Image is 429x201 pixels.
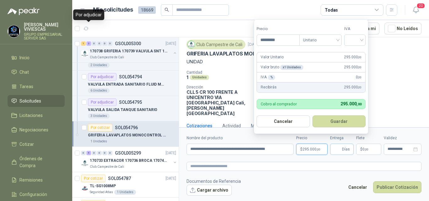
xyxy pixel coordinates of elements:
p: 1 [187,75,188,80]
a: Inicio [8,52,65,64]
p: Documentos de Referencia [187,178,241,185]
span: ,00 [358,76,361,79]
a: Chat [8,66,65,78]
span: Órdenes de Compra [19,155,59,169]
p: GRIFERIA LAVAPLATOS MONOCONTROL VERA - GRIVAL [88,132,166,138]
span: search [165,8,169,12]
button: Guardar [312,115,366,127]
img: Company Logo [188,41,195,48]
p: UNIDAD [187,58,421,65]
p: Recibirás [261,84,277,90]
div: Por adjudicar [73,9,104,20]
span: ,00 [317,148,320,151]
button: Publicar Cotización [373,181,421,193]
label: Entrega [330,135,354,141]
button: Cargar archivo [187,185,232,196]
div: 0 [102,41,107,46]
div: 0 [102,151,107,155]
p: Cantidad [187,70,269,75]
p: TL-SG1008MP [90,183,116,189]
div: 0 [81,151,86,155]
p: Club Campestre de Cali [90,55,124,60]
label: Nombre del producto [187,135,294,141]
p: [DATE] [166,176,176,182]
p: VALVULA ENTRADA SANITARIO FLUID MASTER GRIVAL [88,82,166,87]
span: 0 [356,74,361,80]
div: 3 [86,41,91,46]
span: Cotizar [19,141,34,148]
p: Valor bruto [261,64,303,70]
p: [DATE] [166,41,176,47]
div: Por adjudicar [88,98,117,106]
div: 1 Unidades [114,190,136,195]
a: Cotizar [8,138,65,150]
span: 18669 [138,6,156,14]
p: Dirección [187,85,256,89]
div: 3 Unidades [88,114,110,119]
p: [DATE] [166,150,176,156]
div: 6 Unidades [88,88,110,93]
span: 0 [362,147,368,151]
span: Inicio [19,54,30,61]
p: [PERSON_NAME] VIVIESCAS [24,23,65,31]
a: Órdenes de Compra [8,153,65,172]
p: Valor Unitario [261,54,284,60]
img: Company Logo [81,50,89,57]
a: Por cotizarSOL054787[DATE] Company LogoTL-SG1008MPSeguridad Atlas1 Unidades [72,172,179,198]
button: Cancelar [257,115,310,127]
p: GRIFERIA LAVAPLATOS MONOCONTROL VERA - GRIVAL [187,50,323,57]
span: ,00 [356,102,361,106]
p: 170738 GRIFERIA 170739 VALVULA SNT 170742 VALVULA [90,48,168,54]
div: 0 [108,151,112,155]
span: Días [342,144,350,155]
button: Cancelar [345,181,371,193]
span: 295.000 [344,84,361,90]
img: Company Logo [81,159,89,167]
div: 0 [92,151,96,155]
div: 2 Unidades [88,63,110,68]
div: 0 [92,41,96,46]
a: 1 3 0 0 0 0 GSOL005300[DATE] Company Logo170738 GRIFERIA 170739 VALVULA SNT 170742 VALVULAClub Ca... [81,40,177,60]
p: Club Campestre de Cali [90,164,124,169]
div: Mensajes [251,122,270,129]
a: Remisiones [8,174,65,186]
span: Configuración [19,191,47,198]
div: Club Campestre de Cali [187,40,245,49]
p: Seguridad Atlas [90,190,113,195]
span: Tareas [19,83,33,90]
p: 170733 EXTRACOR 170736 BROCA 170743 PORTACAND [90,158,168,164]
div: Actividad [222,122,241,129]
p: SOL054795 [119,100,142,104]
a: 0 5 0 0 0 0 GSOL005299[DATE] Company Logo170733 EXTRACOR 170736 BROCA 170743 PORTACANDClub Campes... [81,149,177,169]
p: IVA [261,74,275,80]
div: 0 [97,151,102,155]
p: SOL054796 [115,125,138,130]
h1: Mis solicitudes [93,5,133,14]
span: ,00 [365,148,368,151]
img: Company Logo [8,25,20,37]
button: 20 [410,4,421,16]
p: $ 0,00 [356,144,381,155]
div: 1 [81,41,86,46]
img: Company Logo [81,185,89,192]
label: Precio [257,26,299,32]
span: ,00 [358,56,361,59]
img: Logo peakr [8,8,40,15]
a: Por adjudicarSOL054794VALVULA ENTRADA SANITARIO FLUID MASTER GRIVAL6 Unidades [72,71,179,96]
span: $ [360,147,362,151]
a: Por cotizarSOL054796GRIFERIA LAVAPLATOS MONOCONTROL VERA - GRIVAL1 Unidades [72,121,179,147]
div: 5 [86,151,91,155]
div: Unidades [190,75,209,80]
div: Todas [325,7,338,13]
p: Cobro al comprador [261,102,297,106]
span: ,00 [358,66,361,69]
span: Negociaciones [19,126,48,133]
span: Chat [19,69,29,76]
div: Cotizaciones [187,122,212,129]
span: Unitario [303,35,338,45]
p: VALVULA SALIDA TANQUE SANITARIO [88,107,157,113]
label: Precio [296,135,328,141]
label: IVA [344,26,366,32]
button: No Leídos [384,23,421,34]
div: 1 Unidades [88,139,110,144]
